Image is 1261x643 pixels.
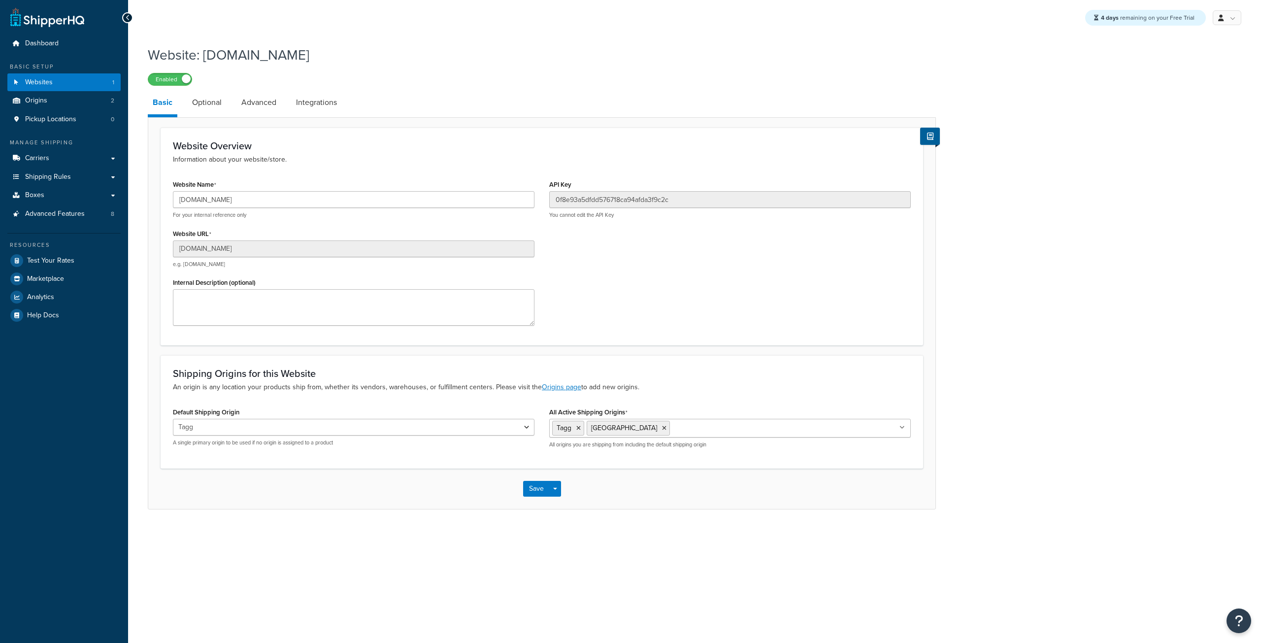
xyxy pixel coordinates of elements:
[7,73,121,92] li: Websites
[173,279,256,286] label: Internal Description (optional)
[549,181,571,188] label: API Key
[173,382,911,393] p: An origin is any location your products ship from, whether its vendors, warehouses, or fulfillmen...
[173,181,216,189] label: Website Name
[148,45,924,65] h1: Website: [DOMAIN_NAME]
[549,441,911,448] p: All origins you are shipping from including the default shipping origin
[291,91,342,114] a: Integrations
[7,138,121,147] div: Manage Shipping
[187,91,227,114] a: Optional
[7,205,121,223] a: Advanced Features8
[549,211,911,219] p: You cannot edit the API Key
[549,408,628,416] label: All Active Shipping Origins
[173,140,911,151] h3: Website Overview
[173,154,911,165] p: Information about your website/store.
[148,91,177,117] a: Basic
[591,423,657,433] span: [GEOGRAPHIC_DATA]
[148,73,192,85] label: Enabled
[173,211,534,219] p: For your internal reference only
[25,115,76,124] span: Pickup Locations
[557,423,571,433] span: Tagg
[236,91,281,114] a: Advanced
[7,306,121,324] a: Help Docs
[7,186,121,204] a: Boxes
[7,241,121,249] div: Resources
[7,73,121,92] a: Websites1
[25,154,49,163] span: Carriers
[1101,13,1119,22] strong: 4 days
[1227,609,1251,633] button: Open Resource Center
[111,210,114,218] span: 8
[27,257,74,265] span: Test Your Rates
[112,78,114,87] span: 1
[25,173,71,181] span: Shipping Rules
[173,230,211,238] label: Website URL
[7,110,121,129] a: Pickup Locations0
[549,191,911,208] input: XDL713J089NBV22
[7,110,121,129] li: Pickup Locations
[7,149,121,168] a: Carriers
[1101,13,1195,22] span: remaining on your Free Trial
[25,39,59,48] span: Dashboard
[7,252,121,270] a: Test Your Rates
[25,210,85,218] span: Advanced Features
[7,92,121,110] li: Origins
[7,34,121,53] a: Dashboard
[173,261,534,268] p: e.g. [DOMAIN_NAME]
[27,293,54,302] span: Analytics
[25,78,53,87] span: Websites
[111,115,114,124] span: 0
[7,205,121,223] li: Advanced Features
[7,288,121,306] a: Analytics
[111,97,114,105] span: 2
[27,275,64,283] span: Marketplace
[173,408,239,416] label: Default Shipping Origin
[25,191,44,200] span: Boxes
[7,168,121,186] a: Shipping Rules
[173,368,911,379] h3: Shipping Origins for this Website
[542,382,581,392] a: Origins page
[7,63,121,71] div: Basic Setup
[7,92,121,110] a: Origins2
[523,481,550,497] button: Save
[7,270,121,288] a: Marketplace
[27,311,59,320] span: Help Docs
[25,97,47,105] span: Origins
[173,439,534,446] p: A single primary origin to be used if no origin is assigned to a product
[920,128,940,145] button: Show Help Docs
